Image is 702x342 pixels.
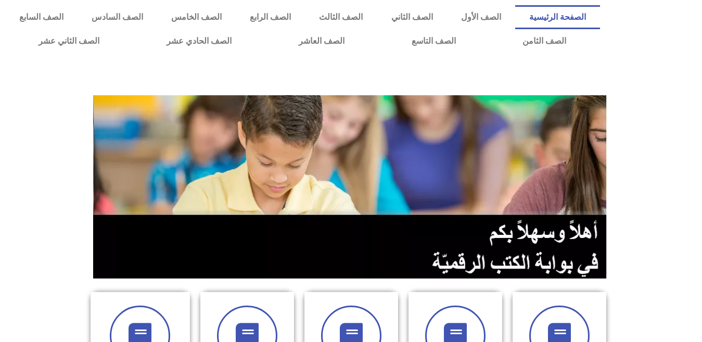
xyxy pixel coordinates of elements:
[447,5,515,29] a: الصف الأول
[489,29,600,53] a: الصف الثامن
[78,5,157,29] a: الصف السادس
[377,5,447,29] a: الصف الثاني
[378,29,489,53] a: الصف التاسع
[236,5,305,29] a: الصف الرابع
[305,5,377,29] a: الصف الثالث
[157,5,236,29] a: الصف الخامس
[5,5,78,29] a: الصف السابع
[515,5,600,29] a: الصفحة الرئيسية
[133,29,265,53] a: الصف الحادي عشر
[5,29,133,53] a: الصف الثاني عشر
[265,29,378,53] a: الصف العاشر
